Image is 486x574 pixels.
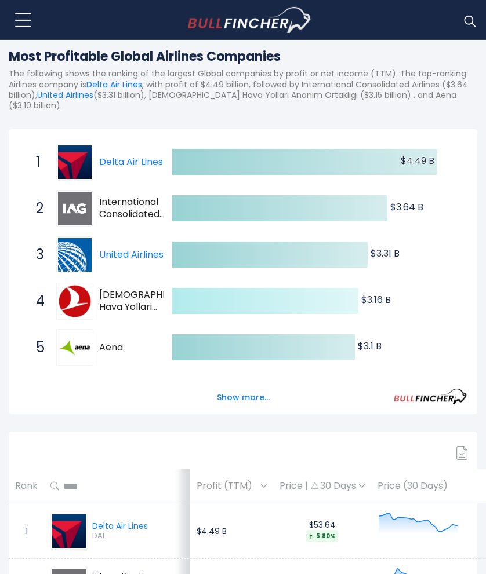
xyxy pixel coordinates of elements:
a: Sign in [329,468,354,479]
a: United Airlines [56,236,99,273]
text: $3.31 B [371,247,400,260]
div: Delta Air Lines [92,521,148,531]
span: 4 [30,291,42,311]
img: Aena [58,331,92,364]
span: Aena [99,342,187,354]
span: [DEMOGRAPHIC_DATA] Hava Yollari [PERSON_NAME] [99,289,209,313]
text: $4.49 B [401,154,434,167]
h1: Most Profitable Global Airlines Companies [9,47,477,66]
div: 5.80% [306,530,338,542]
text: $3.16 B [361,293,391,306]
div: $53.64 [280,520,365,542]
div: Price | 30 Days [280,480,365,492]
td: $4.49 B [190,503,273,559]
a: Delta Air Lines [56,144,99,181]
button: Show more... [210,388,277,407]
a: United Airlines [37,89,93,101]
img: DAL.png [52,514,86,548]
th: Rank [9,469,44,503]
a: Go to homepage [188,7,313,34]
img: bullfincher logo [188,7,313,34]
img: International Consolidated Airlines [58,192,92,225]
span: 3 [30,245,42,265]
a: United Airlines [99,248,164,261]
span: DAL [92,531,148,541]
span: International Consolidated Airlines [99,196,187,221]
a: Delta Air Lines DAL [50,513,148,550]
text: $3.64 B [390,200,423,214]
img: Delta Air Lines [58,145,92,179]
span: Profit (TTM) [197,477,258,495]
img: United Airlines [58,238,92,272]
span: 5 [30,338,42,357]
span: 1 [30,152,42,172]
img: Türk Hava Yollari Anonim Ortakligi [58,284,92,318]
text: $3.1 B [358,339,382,353]
span: 2 [30,199,42,218]
td: 1 [9,503,44,559]
a: Delta Air Lines [99,155,163,169]
a: Delta Air Lines [86,79,142,90]
p: The following shows the ranking of the largest Global companies by profit or net income (TTM). Th... [9,68,477,111]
